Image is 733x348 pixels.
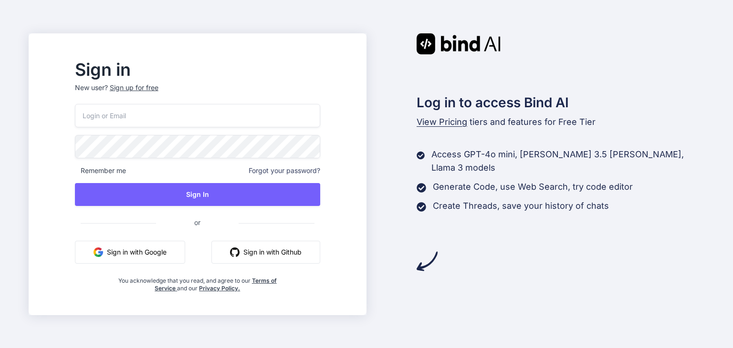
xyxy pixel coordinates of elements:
p: tiers and features for Free Tier [417,115,705,129]
button: Sign in with Google [75,241,185,264]
span: View Pricing [417,117,467,127]
input: Login or Email [75,104,320,127]
p: Generate Code, use Web Search, try code editor [433,180,633,194]
img: google [94,247,103,257]
p: New user? [75,83,320,104]
p: Access GPT-4o mini, [PERSON_NAME] 3.5 [PERSON_NAME], Llama 3 models [431,148,704,174]
button: Sign In [75,183,320,206]
img: github [230,247,240,257]
span: or [156,211,239,234]
div: You acknowledge that you read, and agree to our and our [115,271,279,292]
h2: Sign in [75,62,320,77]
a: Terms of Service [155,277,277,292]
div: Sign up for free [110,83,158,92]
span: Forgot your password? [249,166,320,175]
img: Bind AI logo [417,33,501,54]
p: Create Threads, save your history of chats [433,199,609,213]
button: Sign in with Github [211,241,320,264]
h2: Log in to access Bind AI [417,92,705,113]
span: Remember me [75,166,126,175]
a: Privacy Policy. [199,285,240,292]
img: arrow [417,251,438,272]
